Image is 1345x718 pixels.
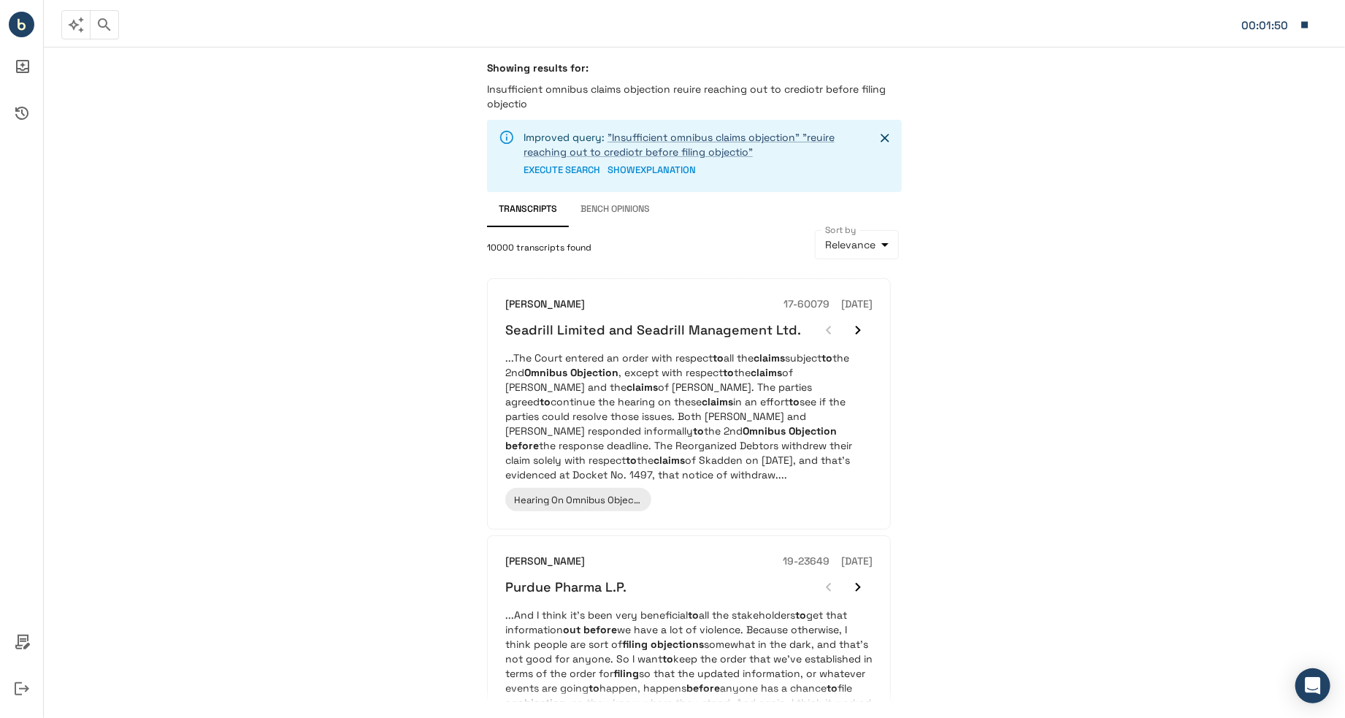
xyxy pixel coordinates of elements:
em: to [589,681,599,695]
em: to [540,395,551,408]
em: Objection [570,366,618,379]
em: before [505,439,539,452]
em: to [713,351,724,364]
h6: 17-60079 [783,297,829,313]
em: to [723,366,734,379]
h6: [DATE] [841,297,873,313]
button: EXECUTE SEARCH [524,159,600,182]
em: before [686,681,720,695]
h6: [PERSON_NAME] [505,297,585,313]
em: claims [702,395,733,408]
em: claims [626,381,658,394]
h6: Showing results for: [487,61,902,75]
div: Open Intercom Messenger [1295,668,1330,703]
em: to [626,454,637,467]
em: Omnibus [524,366,567,379]
em: Omnibus [743,424,786,438]
p: ...The Court entered an order with respect all the subject the 2nd , except with respect the of [... [505,351,873,482]
p: Improved query: [524,130,862,159]
em: claims [754,351,785,364]
em: objection [518,696,566,709]
em: claims [751,366,782,379]
p: Insufficient omnibus claims objection reuire reaching out to crediotr before filing objectio [487,82,902,111]
button: SHOWEXPLANATION [608,159,696,182]
em: to [693,424,704,438]
em: claims [654,454,685,467]
a: "Insufficient omnibus claims objection" "reuire reaching out to crediotr before filing objectio" [524,131,835,159]
em: to [662,652,673,665]
button: Bench Opinions [569,192,662,227]
h6: Seadrill Limited and Seadrill Management Ltd. [505,321,801,338]
em: filing [622,638,648,651]
em: Objection [789,424,837,438]
button: Close [874,127,896,149]
em: to [688,608,699,622]
em: objections [651,638,704,651]
em: to [789,395,800,408]
em: out [563,623,580,636]
h6: 19-23649 [783,554,829,570]
h6: [DATE] [841,554,873,570]
em: to [827,681,838,695]
button: Matter: 145817.0001 [1234,9,1317,40]
label: Sort by [825,224,857,236]
em: to [821,351,832,364]
div: Relevance [815,230,899,259]
span: Hearing On Omnibus Objections [514,494,657,506]
button: Transcripts [487,192,569,227]
span: 10000 transcripts found [487,241,591,256]
h6: [PERSON_NAME] [505,554,585,570]
div: Matter: 145817.0001 [1241,16,1292,35]
h6: Purdue Pharma L.P. [505,578,626,595]
em: before [583,623,617,636]
em: filing [613,667,639,680]
em: to [795,608,806,622]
